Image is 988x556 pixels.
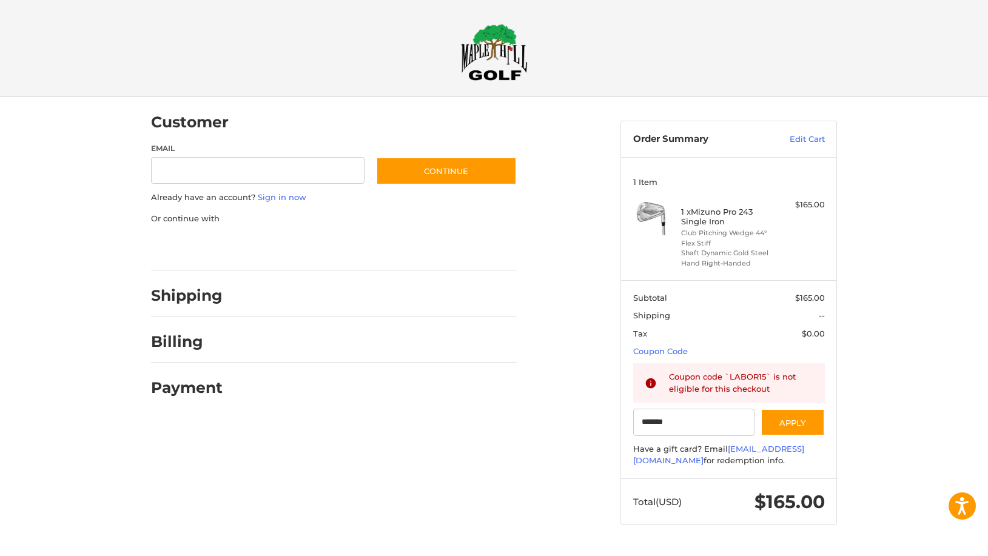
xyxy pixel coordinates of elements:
h4: 1 x Mizuno Pro 243 Single Iron [681,207,774,227]
iframe: PayPal-paypal [147,236,238,258]
h2: Payment [151,378,223,397]
li: Flex Stiff [681,238,774,249]
div: Coupon code `LABOR15` is not eligible for this checkout [669,371,813,395]
button: Apply [761,409,825,436]
a: Coupon Code [633,346,688,356]
span: Shipping [633,310,670,320]
span: Total (USD) [633,496,682,507]
p: Already have an account? [151,192,517,204]
iframe: Google Customer Reviews [888,523,988,556]
h2: Customer [151,113,229,132]
h2: Billing [151,332,222,351]
span: $0.00 [802,329,825,338]
h3: Order Summary [633,133,764,146]
input: Gift Certificate or Coupon Code [633,409,755,436]
p: Or continue with [151,213,517,225]
h3: 1 Item [633,177,825,187]
span: Subtotal [633,293,667,303]
span: $165.00 [795,293,825,303]
div: $165.00 [777,199,825,211]
li: Hand Right-Handed [681,258,774,269]
button: Continue [376,157,517,185]
iframe: PayPal-paylater [250,236,341,258]
img: Maple Hill Golf [461,24,528,81]
iframe: PayPal-venmo [353,236,444,258]
div: Have a gift card? Email for redemption info. [633,443,825,467]
a: Edit Cart [764,133,825,146]
h2: Shipping [151,286,223,305]
span: -- [819,310,825,320]
li: Shaft Dynamic Gold Steel [681,248,774,258]
span: Tax [633,329,647,338]
label: Email [151,143,365,154]
span: $165.00 [754,491,825,513]
li: Club Pitching Wedge 44° [681,228,774,238]
a: Sign in now [258,192,306,202]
